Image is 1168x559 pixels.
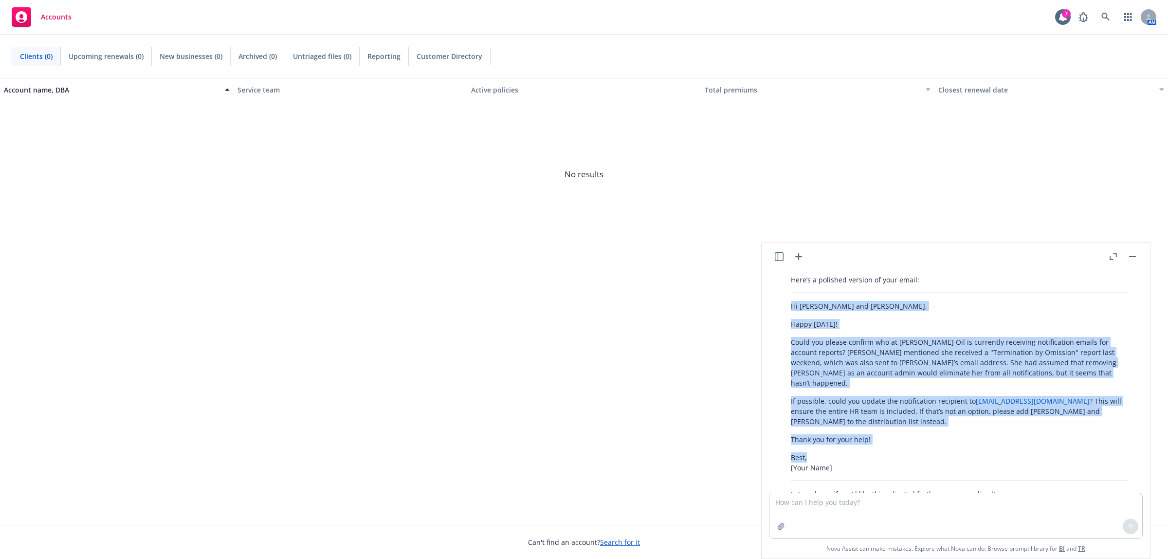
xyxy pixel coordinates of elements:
p: Hi [PERSON_NAME] and [PERSON_NAME], [791,301,1129,311]
span: Untriaged files (0) [293,51,351,61]
a: Search for it [600,538,640,547]
span: Archived (0) [238,51,277,61]
a: Search [1096,7,1115,27]
span: Clients (0) [20,51,53,61]
div: Service team [237,85,463,95]
span: Upcoming renewals (0) [69,51,144,61]
p: Here’s a polished version of your email: [791,275,1129,285]
a: Accounts [8,3,75,31]
div: 7 [1062,9,1071,18]
p: Let me know if you’d like this adjusted further or personalized! [791,489,1129,499]
span: Reporting [367,51,401,61]
a: TR [1078,544,1085,553]
div: Total premiums [705,85,920,95]
a: Switch app [1118,7,1138,27]
button: Service team [234,78,467,101]
div: Account name, DBA [4,85,219,95]
p: Thank you for your help! [791,434,1129,445]
a: [EMAIL_ADDRESS][DOMAIN_NAME] [976,396,1090,406]
button: Closest renewal date [934,78,1168,101]
div: Closest renewal date [938,85,1153,95]
p: Could you please confirm who at [PERSON_NAME] Oil is currently receiving notification emails for ... [791,337,1129,388]
a: Report a Bug [1074,7,1093,27]
span: Nova Assist can make mistakes. Explore what Nova can do: Browse prompt library for and [826,539,1085,559]
span: Can't find an account? [528,537,640,547]
span: New businesses (0) [160,51,222,61]
p: Happy [DATE]! [791,319,1129,329]
div: Active policies [471,85,697,95]
button: Active policies [467,78,701,101]
span: Accounts [41,13,72,21]
button: Total premiums [701,78,934,101]
a: BI [1059,544,1065,553]
span: Customer Directory [417,51,482,61]
p: Best, [Your Name] [791,452,1129,473]
p: If possible, could you update the notification recipient to ? This will ensure the entire HR team... [791,396,1129,427]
